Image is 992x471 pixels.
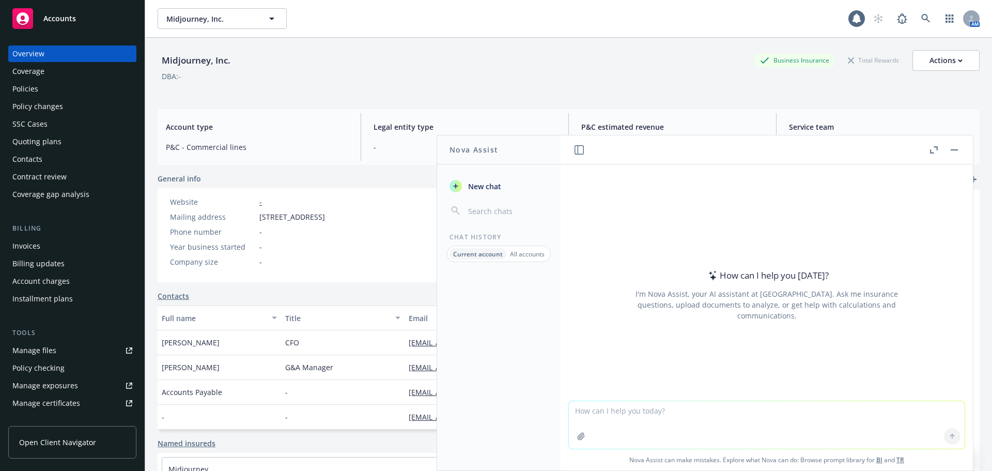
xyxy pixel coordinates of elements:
[8,98,136,115] a: Policy changes
[8,133,136,150] a: Quoting plans
[19,437,96,448] span: Open Client Navigator
[445,177,552,195] button: New chat
[8,328,136,338] div: Tools
[158,291,189,301] a: Contacts
[166,13,256,24] span: Midjourney, Inc.
[409,362,538,372] a: [EMAIL_ADDRESS][DOMAIN_NAME]
[8,273,136,290] a: Account charges
[12,291,73,307] div: Installment plans
[170,226,255,237] div: Phone number
[162,313,266,324] div: Full name
[166,142,348,153] span: P&C - Commercial lines
[12,186,89,203] div: Coverage gap analysis
[162,337,220,348] span: [PERSON_NAME]
[285,337,299,348] span: CFO
[162,71,181,82] div: DBA: -
[8,395,136,412] a: Manage certificates
[12,238,40,254] div: Invoices
[12,98,63,115] div: Policy changes
[166,121,348,132] span: Account type
[12,377,78,394] div: Manage exposures
[259,197,262,207] a: -
[929,51,963,70] div: Actions
[8,291,136,307] a: Installment plans
[12,273,70,290] div: Account charges
[8,238,136,254] a: Invoices
[12,151,42,168] div: Contacts
[896,455,904,464] a: TR
[285,412,288,422] span: -
[158,173,201,184] span: General info
[12,413,65,429] div: Manage claims
[912,50,980,71] button: Actions
[12,45,44,62] div: Overview
[162,387,222,398] span: Accounts Payable
[162,362,220,373] span: [PERSON_NAME]
[409,412,538,422] a: [EMAIL_ADDRESS][DOMAIN_NAME]
[405,306,610,330] button: Email
[967,173,980,186] a: add
[8,223,136,234] div: Billing
[259,256,262,267] span: -
[453,250,503,259] p: Current account
[12,63,44,80] div: Coverage
[281,306,405,330] button: Title
[259,211,325,222] span: [STREET_ADDRESS]
[158,54,235,67] div: Midjourney, Inc.
[8,255,136,272] a: Billing updates
[170,241,255,252] div: Year business started
[510,250,545,259] p: All accounts
[374,142,556,153] span: -
[12,169,67,185] div: Contract review
[892,8,912,29] a: Report a Bug
[8,45,136,62] a: Overview
[868,8,889,29] a: Start snowing
[876,455,882,464] a: BI
[259,241,262,252] span: -
[12,116,48,132] div: SSC Cases
[170,256,255,267] div: Company size
[12,255,65,272] div: Billing updates
[158,438,215,449] a: Named insureds
[705,269,829,282] div: How can I help you [DATE]?
[285,387,288,398] span: -
[466,181,501,192] span: New chat
[437,233,561,241] div: Chat History
[8,151,136,168] a: Contacts
[916,8,936,29] a: Search
[12,360,65,376] div: Policy checking
[8,342,136,359] a: Manage files
[8,63,136,80] a: Coverage
[43,14,76,23] span: Accounts
[8,81,136,97] a: Policies
[8,116,136,132] a: SSC Cases
[285,362,333,373] span: G&A Manager
[12,133,61,150] div: Quoting plans
[8,169,136,185] a: Contract review
[843,54,904,67] div: Total Rewards
[8,413,136,429] a: Manage claims
[374,121,556,132] span: Legal entity type
[8,377,136,394] a: Manage exposures
[162,412,164,422] span: -
[8,4,136,33] a: Accounts
[8,360,136,376] a: Policy checking
[12,342,56,359] div: Manage files
[259,226,262,237] span: -
[755,54,834,67] div: Business Insurance
[12,395,80,412] div: Manage certificates
[158,8,287,29] button: Midjourney, Inc.
[622,288,912,321] div: I'm Nova Assist, your AI assistant at [GEOGRAPHIC_DATA]. Ask me insurance questions, upload docum...
[409,387,538,397] a: [EMAIL_ADDRESS][DOMAIN_NAME]
[170,196,255,207] div: Website
[12,81,38,97] div: Policies
[450,144,498,155] h1: Nova Assist
[409,338,538,347] a: [EMAIL_ADDRESS][DOMAIN_NAME]
[8,186,136,203] a: Coverage gap analysis
[939,8,960,29] a: Switch app
[466,204,548,218] input: Search chats
[158,306,281,330] button: Full name
[581,121,764,132] span: P&C estimated revenue
[285,313,389,324] div: Title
